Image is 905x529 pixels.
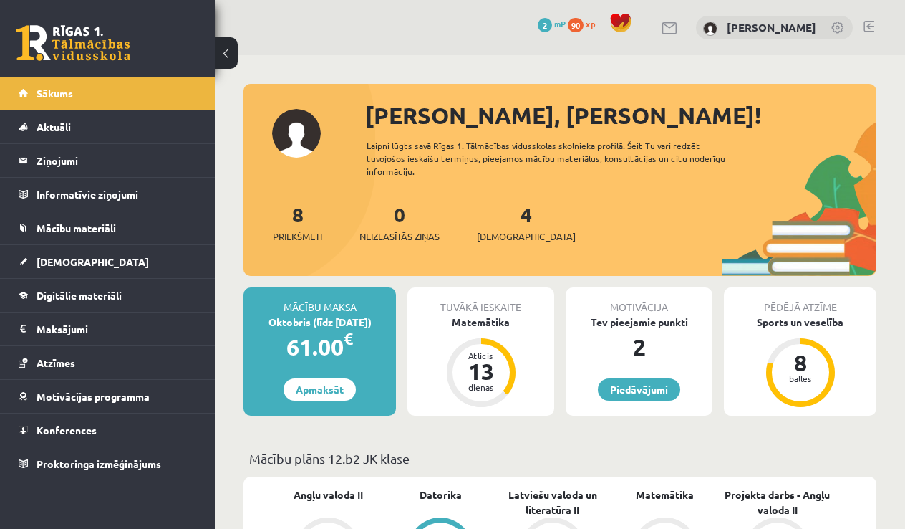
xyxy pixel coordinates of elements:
a: 0Neizlasītās ziņas [359,201,440,244]
a: Rīgas 1. Tālmācības vidusskola [16,25,130,61]
legend: Informatīvie ziņojumi [37,178,197,211]
a: Mācību materiāli [19,211,197,244]
span: mP [554,18,566,29]
span: Atzīmes [37,356,75,369]
div: Laipni lūgts savā Rīgas 1. Tālmācības vidusskolas skolnieka profilā. Šeit Tu vari redzēt tuvojošo... [367,139,746,178]
span: Priekšmeti [273,229,322,244]
div: Atlicis [460,351,503,360]
div: Oktobris (līdz [DATE]) [243,315,396,330]
div: 8 [779,351,822,374]
span: 90 [568,18,584,32]
a: Aktuāli [19,110,197,143]
a: Maksājumi [19,313,197,345]
a: Konferences [19,414,197,447]
a: Sports un veselība 8 balles [724,315,876,409]
a: Piedāvājumi [598,378,680,401]
a: Angļu valoda II [294,487,363,502]
div: Motivācija [566,287,712,315]
a: 4[DEMOGRAPHIC_DATA] [477,201,576,244]
a: Atzīmes [19,346,197,379]
span: [DEMOGRAPHIC_DATA] [37,255,149,268]
img: Patrīcija Nikola Kirika [703,22,717,36]
a: Projekta darbs - Angļu valoda II [721,487,833,518]
span: Aktuāli [37,120,71,133]
div: Mācību maksa [243,287,396,315]
div: balles [779,374,822,383]
a: Ziņojumi [19,144,197,177]
span: 2 [538,18,552,32]
div: Pēdējā atzīme [724,287,876,315]
a: Latviešu valoda un literatūra II [497,487,609,518]
legend: Maksājumi [37,313,197,345]
div: Tuvākā ieskaite [407,287,554,315]
div: [PERSON_NAME], [PERSON_NAME]! [365,98,876,133]
a: 90 xp [568,18,602,29]
div: 61.00 [243,330,396,364]
legend: Ziņojumi [37,144,197,177]
a: Sākums [19,77,197,110]
a: Datorika [420,487,462,502]
a: Motivācijas programma [19,380,197,413]
a: Informatīvie ziņojumi [19,178,197,211]
a: Proktoringa izmēģinājums [19,447,197,480]
div: dienas [460,383,503,391]
a: Apmaksāt [284,378,356,401]
div: Matemātika [407,315,554,330]
span: Konferences [37,424,97,437]
a: Digitālie materiāli [19,279,197,312]
span: Proktoringa izmēģinājums [37,457,161,470]
p: Mācību plāns 12.b2 JK klase [249,449,871,468]
div: 13 [460,360,503,383]
div: Tev pieejamie punkti [566,315,712,330]
a: Matemātika Atlicis 13 dienas [407,315,554,409]
a: [PERSON_NAME] [727,20,816,34]
span: xp [586,18,595,29]
span: [DEMOGRAPHIC_DATA] [477,229,576,244]
span: Mācību materiāli [37,221,116,234]
span: € [344,328,353,349]
a: 8Priekšmeti [273,201,322,244]
a: [DEMOGRAPHIC_DATA] [19,245,197,278]
a: Matemātika [636,487,694,502]
span: Sākums [37,87,73,100]
span: Digitālie materiāli [37,289,122,302]
span: Neizlasītās ziņas [359,229,440,244]
div: 2 [566,330,712,364]
span: Motivācijas programma [37,390,150,403]
a: 2 mP [538,18,566,29]
div: Sports un veselība [724,315,876,330]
